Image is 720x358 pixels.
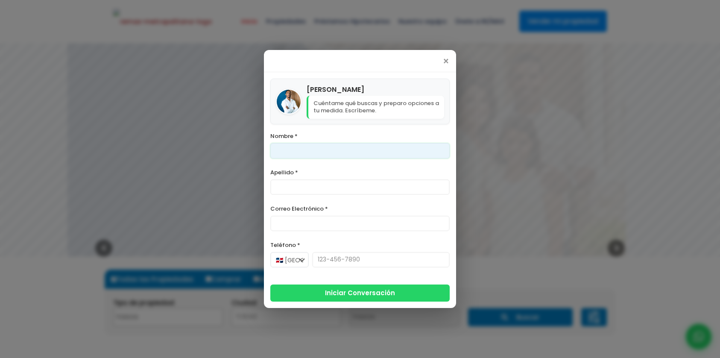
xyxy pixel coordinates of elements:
[270,285,450,302] button: Iniciar Conversación
[307,96,444,119] p: Cuéntame qué buscas y preparo opciones a tu medida. Escríbeme.
[270,240,450,250] label: Teléfono *
[270,167,450,178] label: Apellido *
[307,84,444,95] h4: [PERSON_NAME]
[277,90,301,114] img: Bryan Pourie
[270,203,450,214] label: Correo Electrónico *
[312,252,450,267] input: 123-456-7890
[442,56,450,67] span: ×
[270,131,450,141] label: Nombre *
